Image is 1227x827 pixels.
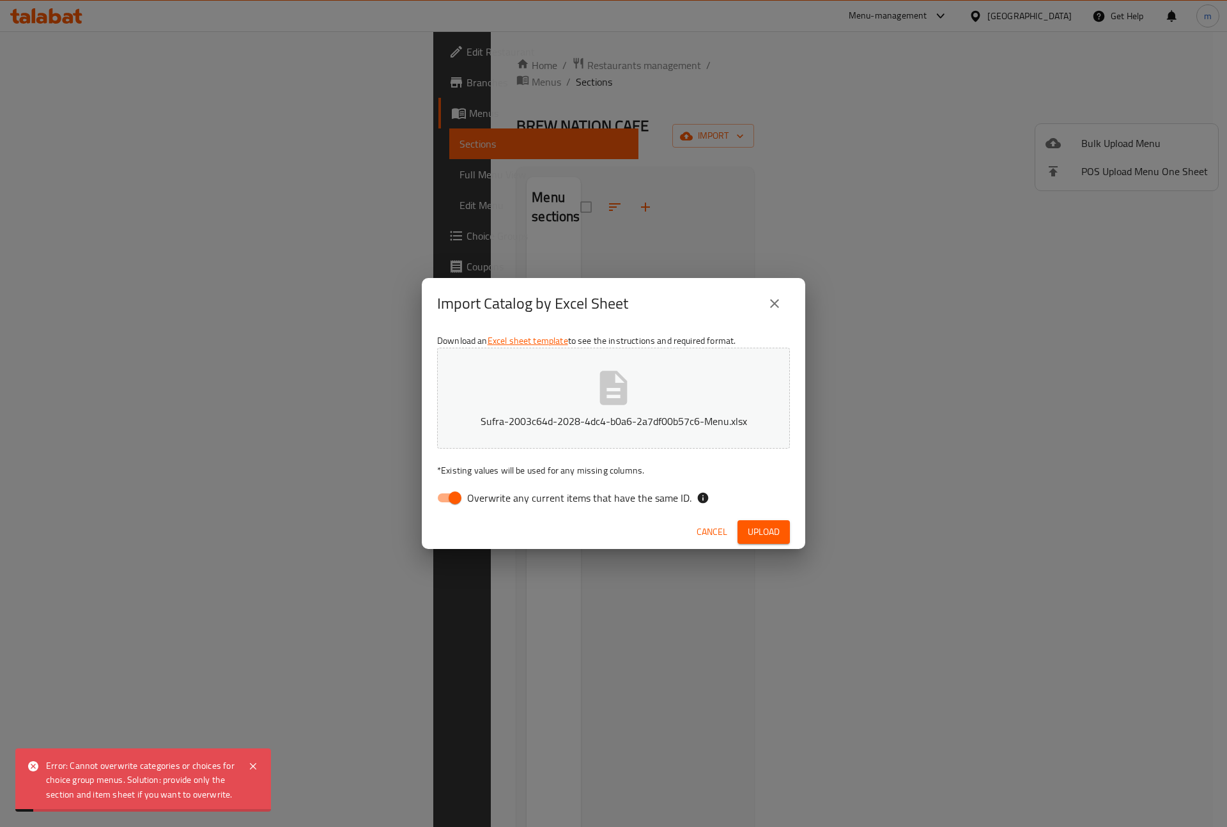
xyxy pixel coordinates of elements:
[457,414,770,429] p: Sufra-2003c64d-2028-4dc4-b0a6-2a7df00b57c6-Menu.xlsx
[422,329,805,514] div: Download an to see the instructions and required format.
[46,759,235,801] div: Error: Cannot overwrite categories or choices for choice group menus. Solution: provide only the ...
[437,293,628,314] h2: Import Catalog by Excel Sheet
[437,348,790,449] button: Sufra-2003c64d-2028-4dc4-b0a6-2a7df00b57c6-Menu.xlsx
[467,490,691,506] span: Overwrite any current items that have the same ID.
[759,288,790,319] button: close
[748,524,780,540] span: Upload
[697,491,709,504] svg: If the overwrite option isn't selected, then the items that match an existing ID will be ignored ...
[737,520,790,544] button: Upload
[488,332,568,349] a: Excel sheet template
[437,464,790,477] p: Existing values will be used for any missing columns.
[691,520,732,544] button: Cancel
[697,524,727,540] span: Cancel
